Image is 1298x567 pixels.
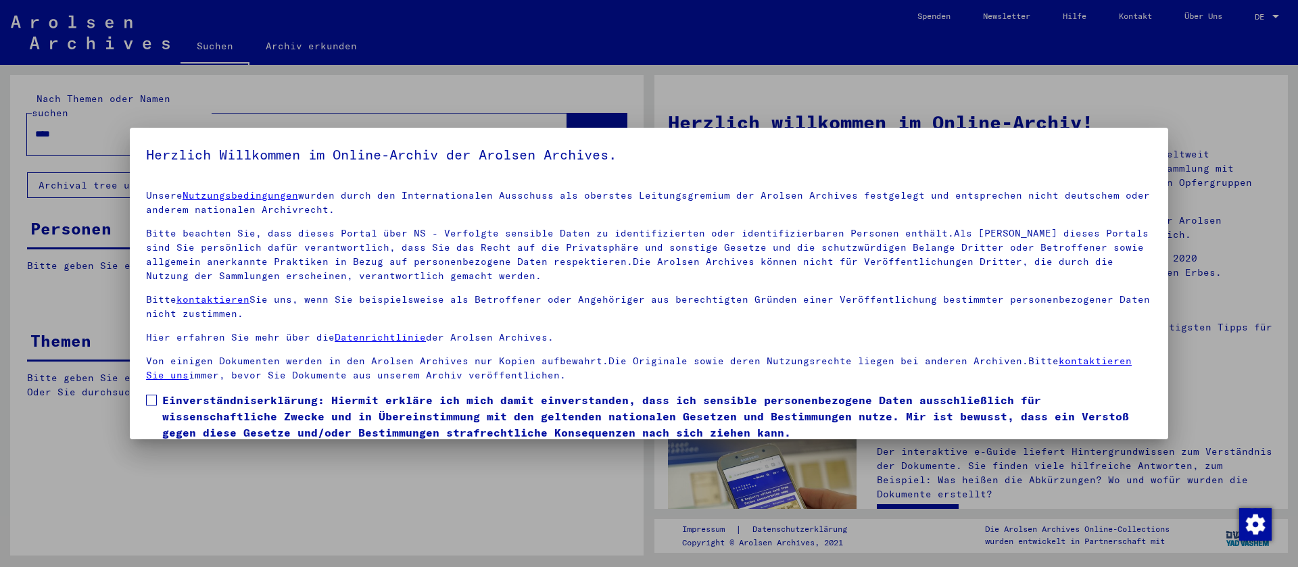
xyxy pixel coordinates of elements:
div: Zustimmung ändern [1239,508,1271,540]
h5: Herzlich Willkommen im Online-Archiv der Arolsen Archives. [146,144,1152,166]
p: Unsere wurden durch den Internationalen Ausschuss als oberstes Leitungsgremium der Arolsen Archiv... [146,189,1152,217]
p: Hier erfahren Sie mehr über die der Arolsen Archives. [146,330,1152,345]
a: Datenrichtlinie [335,331,426,343]
a: kontaktieren Sie uns [146,355,1132,381]
a: Nutzungsbedingungen [183,189,298,201]
span: Einverständniserklärung: Hiermit erkläre ich mich damit einverstanden, dass ich sensible personen... [162,392,1152,441]
img: Zustimmung ändern [1239,508,1272,541]
p: Bitte Sie uns, wenn Sie beispielsweise als Betroffener oder Angehöriger aus berechtigten Gründen ... [146,293,1152,321]
p: Von einigen Dokumenten werden in den Arolsen Archives nur Kopien aufbewahrt.Die Originale sowie d... [146,354,1152,383]
p: Bitte beachten Sie, dass dieses Portal über NS - Verfolgte sensible Daten zu identifizierten oder... [146,226,1152,283]
a: kontaktieren [176,293,249,305]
